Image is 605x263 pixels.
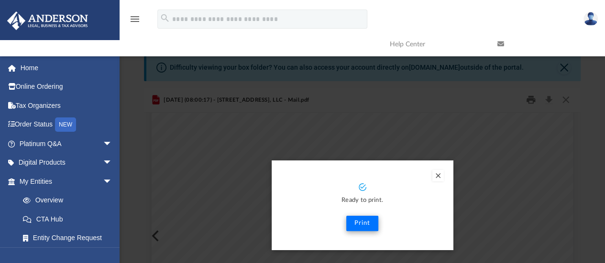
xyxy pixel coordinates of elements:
span: arrow_drop_down [103,172,122,191]
a: Entity Change Request [13,229,127,248]
a: Order StatusNEW [7,115,127,135]
i: menu [129,13,141,25]
span: arrow_drop_down [103,134,122,154]
a: My Entitiesarrow_drop_down [7,172,127,191]
a: Digital Productsarrow_drop_down [7,153,127,172]
img: User Pic [583,12,598,26]
a: CTA Hub [13,210,127,229]
a: menu [129,18,141,25]
span: arrow_drop_down [103,153,122,173]
a: Online Ordering [7,77,127,96]
a: Platinum Q&Aarrow_drop_down [7,134,127,153]
div: NEW [55,117,76,132]
button: Print [346,216,378,231]
a: Overview [13,191,127,210]
a: Help Center [383,25,490,63]
img: Anderson Advisors Platinum Portal [4,11,91,30]
a: Home [7,58,127,77]
i: search [160,13,170,23]
a: Tax Organizers [7,96,127,115]
p: Ready to print. [281,195,444,206]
